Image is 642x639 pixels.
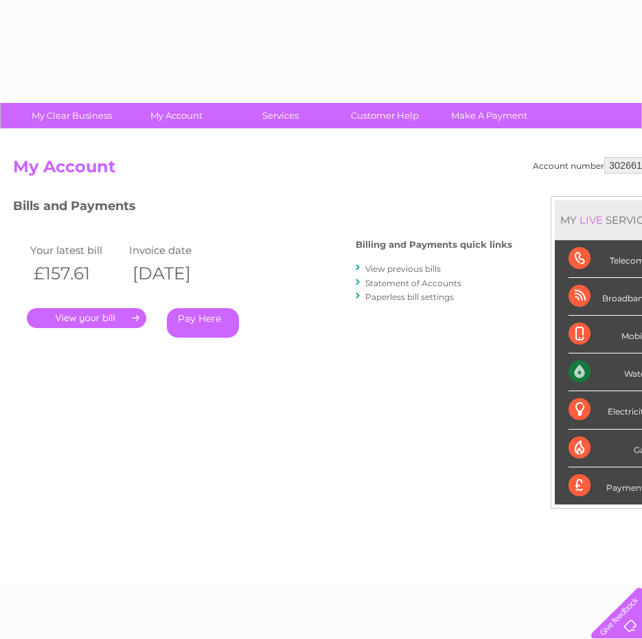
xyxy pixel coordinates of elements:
h4: Billing and Payments quick links [356,240,512,250]
a: Paperless bill settings [365,292,454,302]
td: Invoice date [126,241,225,259]
th: [DATE] [126,259,225,288]
th: £157.61 [27,259,126,288]
a: Pay Here [167,308,239,338]
a: My Clear Business [15,103,128,128]
h3: Bills and Payments [13,196,512,220]
a: Make A Payment [433,103,546,128]
a: View previous bills [365,264,441,274]
a: . [27,308,146,328]
a: Statement of Accounts [365,278,461,288]
div: LIVE [577,213,606,226]
td: Your latest bill [27,241,126,259]
a: My Account [119,103,233,128]
a: Services [224,103,337,128]
a: Customer Help [328,103,442,128]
